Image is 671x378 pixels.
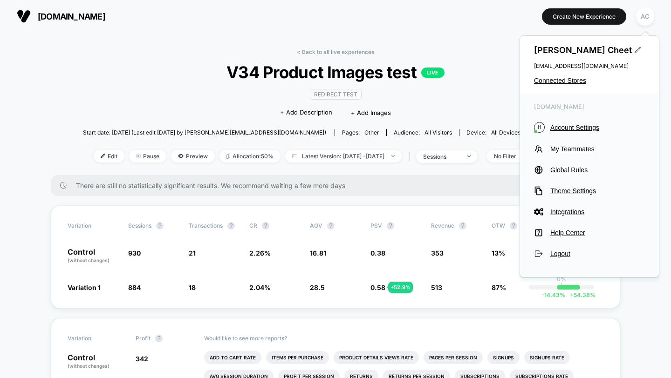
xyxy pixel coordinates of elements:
span: Help Center [550,229,645,236]
button: ? [510,222,517,229]
span: 353 [431,249,444,257]
span: [DOMAIN_NAME] [534,103,645,110]
span: 18 [189,283,196,291]
a: < Back to all live experiences [297,48,374,55]
span: 2.26 % [249,249,271,257]
span: CR [249,222,257,229]
span: Edit [94,150,124,162]
span: There are still no statistically significant results. We recommend waiting a few more days [76,182,602,189]
button: Integrations [534,207,645,216]
span: 13% [492,249,505,257]
span: (without changes) [68,257,110,263]
span: Account Settings [550,124,645,131]
li: Pages Per Session [424,351,483,364]
i: H [534,122,545,133]
p: Control [68,354,126,370]
button: Global Rules [534,165,645,175]
div: sessions [423,153,460,160]
button: ? [327,222,335,229]
img: end [467,155,471,157]
li: Items Per Purchase [266,351,329,364]
span: V34 Product Images test [108,62,562,82]
span: Latest Version: [DATE] - [DATE] [285,150,402,162]
span: + Add Images [351,109,391,116]
li: Product Details Views Rate [334,351,419,364]
span: Theme Settings [550,187,645,195]
img: edit [101,154,105,158]
span: Logout [550,250,645,257]
p: 0% [557,276,566,283]
span: 342 [136,355,148,363]
span: All Visitors [425,129,452,136]
span: Profit [136,335,151,342]
span: 0.58 [370,283,385,291]
button: Create New Experience [542,8,626,25]
span: 0.38 [370,249,385,257]
span: 884 [128,283,141,291]
p: LIVE [421,67,445,78]
span: My Teammates [550,145,645,153]
span: Integrations [550,208,645,216]
img: calendar [292,154,297,158]
button: ? [155,335,163,342]
span: 513 [431,283,442,291]
span: [DOMAIN_NAME] [38,12,105,21]
button: ? [459,222,466,229]
span: 87% [492,283,506,291]
span: + Add Description [280,108,332,117]
button: [DOMAIN_NAME] [14,9,108,24]
div: Pages: [342,129,379,136]
img: end [391,155,395,157]
span: 28.5 [310,283,325,291]
button: My Teammates [534,144,645,154]
span: Redirect Test [310,89,362,100]
span: 930 [128,249,141,257]
span: 2.04 % [249,283,271,291]
span: 54.38 % [565,291,596,298]
span: Allocation: 50% [219,150,281,162]
img: Visually logo [17,9,31,23]
div: Audience: [394,129,452,136]
li: Signups [487,351,520,364]
button: AC [633,7,657,26]
span: Revenue [431,222,454,229]
span: 16.81 [310,249,326,257]
span: Variation 1 [68,283,101,291]
span: Variation [68,222,119,229]
button: ? [156,222,164,229]
span: PSV [370,222,382,229]
li: Signups Rate [524,351,570,364]
span: Preview [171,150,215,162]
button: Theme Settings [534,186,645,196]
p: | [561,283,562,290]
span: | [406,150,416,163]
span: [PERSON_NAME] Cheet [534,45,645,55]
span: other [364,129,379,136]
button: HAccount Settings [534,122,645,133]
span: 21 [189,249,196,257]
p: Control [68,248,119,264]
span: AOV [310,222,322,229]
button: Connected Stores [534,77,645,84]
button: Help Center [534,228,645,237]
button: ? [227,222,235,229]
span: Sessions [128,222,151,229]
button: ? [387,222,394,229]
span: Pause [129,150,166,162]
span: all devices [491,129,520,136]
img: rebalance [226,154,230,159]
span: -14.43 % [541,291,565,298]
button: Logout [534,249,645,258]
span: + [570,291,574,298]
span: Device: [459,129,527,136]
span: Transactions [189,222,223,229]
span: OTW [492,222,543,229]
span: Global Rules [550,166,645,174]
span: Variation [68,335,119,342]
span: (without changes) [68,363,110,369]
img: end [136,154,141,158]
div: AC [636,7,654,26]
div: + 52.9 % [388,282,413,293]
li: Add To Cart Rate [204,351,261,364]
